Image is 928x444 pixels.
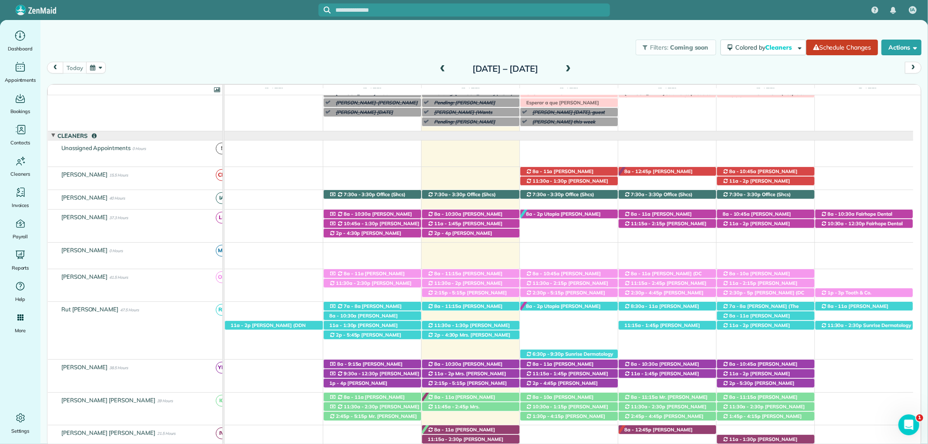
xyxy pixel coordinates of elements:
[624,191,693,204] span: Office (Shcs) ([PHONE_NUMBER])
[619,369,716,378] div: [STREET_ADDRESS]
[427,322,510,334] span: [PERSON_NAME] ([PHONE_NUMBER])
[427,220,503,233] span: [PERSON_NAME] ([PHONE_NUMBER])
[765,43,793,51] span: Cleaners
[624,427,693,439] span: [PERSON_NAME] ([PHONE_NUMBER])
[324,311,421,320] div: [STREET_ADDRESS]
[343,211,372,217] span: 8a - 10:30a
[729,322,750,328] span: 11a - 2p
[430,100,496,106] span: Pending: [PERSON_NAME]
[827,211,855,217] span: 8a - 10:30a
[427,394,495,406] span: [PERSON_NAME] ([PHONE_NUMBER])
[3,29,37,53] a: Dashboard
[329,380,347,386] span: 1p - 4p
[526,371,608,383] span: [PERSON_NAME] ([PHONE_NUMBER])
[434,220,462,227] span: 11a - 1:45p
[722,313,790,325] span: [PERSON_NAME] ([PHONE_NUMBER])
[434,427,455,433] span: 8a - 11a
[343,371,379,377] span: 9:30a - 12:30p
[624,322,700,334] span: [PERSON_NAME] ([PHONE_NUMBER])
[343,220,379,227] span: 10:45a - 1:30p
[12,264,29,272] span: Reports
[230,322,319,334] span: [PERSON_NAME] (DDN Renovations LLC) ([PHONE_NUMBER])
[717,321,814,330] div: [STREET_ADDRESS]
[528,109,605,121] span: [PERSON_NAME] [DATE], guest checks in [DATE]
[532,361,553,367] span: 8a - 11a
[343,303,361,309] span: 7a - 8a
[729,270,750,277] span: 8a - 10a
[343,191,376,197] span: 7:30a - 3:30p
[821,220,903,233] span: Fairhope Dental Associates ([PHONE_NUMBER])
[526,404,608,416] span: [PERSON_NAME] ([PHONE_NUMBER])
[11,427,30,435] span: Settings
[717,412,814,421] div: [STREET_ADDRESS][PERSON_NAME]
[343,270,364,277] span: 8a - 11a
[722,361,797,373] span: [PERSON_NAME] ([PHONE_NUMBER])
[532,191,565,197] span: 7:30a - 3:30p
[427,290,507,308] span: [PERSON_NAME] ([PHONE_NUMBER], [PHONE_NUMBER])
[526,191,594,204] span: Office (Shcs) ([PHONE_NUMBER])
[526,211,601,223] span: Utopia [PERSON_NAME] ([PHONE_NUMBER])
[619,219,716,228] div: [STREET_ADDRESS]
[532,380,557,386] span: 2p - 4:45p
[717,190,814,199] div: 11940 [US_STATE] 181 - Fairhope, AL, 36532
[434,211,462,217] span: 8a - 10:30a
[329,322,398,334] span: [PERSON_NAME] ([PHONE_NUMBER])
[729,313,750,319] span: 8a - 11a
[717,219,814,228] div: [STREET_ADDRESS][PERSON_NAME]
[827,322,862,328] span: 11:30a - 2:30p
[324,269,421,278] div: [STREET_ADDRESS]
[520,177,618,186] div: [STREET_ADDRESS]
[520,210,618,219] div: [STREET_ADDRESS]
[434,380,466,386] span: 2:15p - 5:15p
[630,191,663,197] span: 7:30a - 3:30p
[729,371,750,377] span: 11a - 2p
[5,76,36,84] span: Appointments
[630,290,663,296] span: 2:30p - 4:45p
[422,360,519,369] div: [STREET_ADDRESS]
[3,411,37,435] a: Settings
[324,302,421,311] div: [STREET_ADDRESS]
[10,138,30,147] span: Contacts
[337,361,362,367] span: 8a - 9:15a
[520,269,618,278] div: [STREET_ADDRESS]
[3,217,37,241] a: Payroll
[526,168,593,180] span: [PERSON_NAME] ([PHONE_NUMBER])
[335,413,368,419] span: 2:45p - 5:15p
[329,313,357,319] span: 8a - 10:30a
[717,279,814,288] div: [STREET_ADDRESS]
[427,270,503,283] span: [PERSON_NAME] ([PHONE_NUMBER])
[526,303,601,315] span: Utopia [PERSON_NAME] ([PHONE_NUMBER])
[520,369,618,378] div: [STREET_ADDRESS]
[422,321,519,330] div: [STREET_ADDRESS][PERSON_NAME][PERSON_NAME]
[729,178,750,184] span: 11a - 2p
[717,288,814,297] div: 19272 [US_STATE] 181 - Fairhope, AL, 36532
[827,290,845,296] span: 1p - 3p
[717,177,814,186] div: [STREET_ADDRESS]
[722,191,791,204] span: Office (Shcs) ([PHONE_NUMBER])
[427,371,506,383] span: Mrs. [PERSON_NAME] ([PHONE_NUMBER])
[329,332,401,344] span: [PERSON_NAME] ([PHONE_NUMBER])
[717,393,814,402] div: [STREET_ADDRESS]
[520,288,618,297] div: [STREET_ADDRESS]
[619,425,716,434] div: [STREET_ADDRESS]
[717,402,814,411] div: [STREET_ADDRESS][PERSON_NAME][PERSON_NAME]
[815,219,913,228] div: [STREET_ADDRESS][PERSON_NAME]
[722,394,797,406] span: [PERSON_NAME] ([PHONE_NUMBER])
[332,109,393,115] span: [PERSON_NAME] [DATE]
[434,361,462,367] span: 8a - 10:30a
[722,404,805,416] span: [PERSON_NAME] ([PHONE_NUMBER])
[434,394,455,400] span: 8a - 11a
[815,210,913,219] div: [STREET_ADDRESS]
[630,270,651,277] span: 8a - 11a
[526,211,543,217] span: 8a - 2p
[815,288,913,297] div: [STREET_ADDRESS]
[815,302,913,311] div: [STREET_ADDRESS]
[427,427,495,439] span: [PERSON_NAME] ([PHONE_NUMBER])
[434,290,466,296] span: 2:15p - 5:15p
[532,168,553,174] span: 8a - 11a
[532,290,565,296] span: 2:30p - 5:15p
[630,280,666,286] span: 11:15a - 2:45p
[722,413,802,425] span: [PERSON_NAME] ([PHONE_NUMBER])
[335,280,371,286] span: 11:30a - 2:30p
[722,220,790,233] span: [PERSON_NAME] ([PHONE_NUMBER])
